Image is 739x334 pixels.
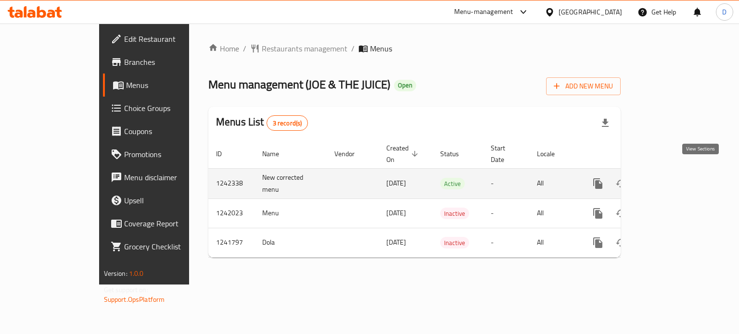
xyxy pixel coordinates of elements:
[440,178,465,189] div: Active
[386,236,406,248] span: [DATE]
[440,237,469,248] div: Inactive
[529,198,579,228] td: All
[440,237,469,248] span: Inactive
[586,202,610,225] button: more
[124,218,215,229] span: Coverage Report
[124,56,215,68] span: Branches
[537,148,567,160] span: Locale
[103,120,223,143] a: Coupons
[554,80,613,92] span: Add New Menu
[262,43,347,54] span: Restaurants management
[255,168,327,198] td: New corrected menu
[216,148,234,160] span: ID
[103,74,223,97] a: Menus
[610,202,633,225] button: Change Status
[129,267,144,280] span: 1.0.0
[262,148,292,160] span: Name
[267,119,308,128] span: 3 record(s)
[586,172,610,195] button: more
[103,50,223,74] a: Branches
[483,168,529,198] td: -
[386,207,406,219] span: [DATE]
[267,115,308,131] div: Total records count
[103,27,223,50] a: Edit Restaurant
[124,102,215,114] span: Choice Groups
[103,189,223,212] a: Upsell
[103,97,223,120] a: Choice Groups
[208,43,239,54] a: Home
[529,228,579,257] td: All
[440,208,469,219] span: Inactive
[255,228,327,257] td: Dola
[440,178,465,189] span: Active
[529,168,579,198] td: All
[103,166,223,189] a: Menu disclaimer
[208,74,390,95] span: Menu management ( JOE & THE JUICE )
[103,143,223,166] a: Promotions
[579,139,687,169] th: Actions
[454,6,513,18] div: Menu-management
[370,43,392,54] span: Menus
[722,7,726,17] span: D
[351,43,355,54] li: /
[255,198,327,228] td: Menu
[394,81,416,89] span: Open
[124,33,215,45] span: Edit Restaurant
[104,293,165,306] a: Support.OpsPlatform
[104,267,127,280] span: Version:
[546,77,621,95] button: Add New Menu
[208,198,255,228] td: 1242023
[586,231,610,254] button: more
[610,172,633,195] button: Change Status
[104,284,148,296] span: Get support on:
[250,43,347,54] a: Restaurants management
[103,235,223,258] a: Grocery Checklist
[334,148,367,160] span: Vendor
[216,115,308,131] h2: Menus List
[394,80,416,91] div: Open
[610,231,633,254] button: Change Status
[386,177,406,189] span: [DATE]
[126,79,215,91] span: Menus
[386,142,421,165] span: Created On
[208,168,255,198] td: 1242338
[594,111,617,135] div: Export file
[124,172,215,183] span: Menu disclaimer
[124,195,215,206] span: Upsell
[208,43,621,54] nav: breadcrumb
[124,241,215,252] span: Grocery Checklist
[491,142,518,165] span: Start Date
[208,228,255,257] td: 1241797
[103,212,223,235] a: Coverage Report
[483,198,529,228] td: -
[208,139,687,258] table: enhanced table
[124,125,215,137] span: Coupons
[243,43,246,54] li: /
[559,7,622,17] div: [GEOGRAPHIC_DATA]
[440,148,471,160] span: Status
[124,148,215,160] span: Promotions
[483,228,529,257] td: -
